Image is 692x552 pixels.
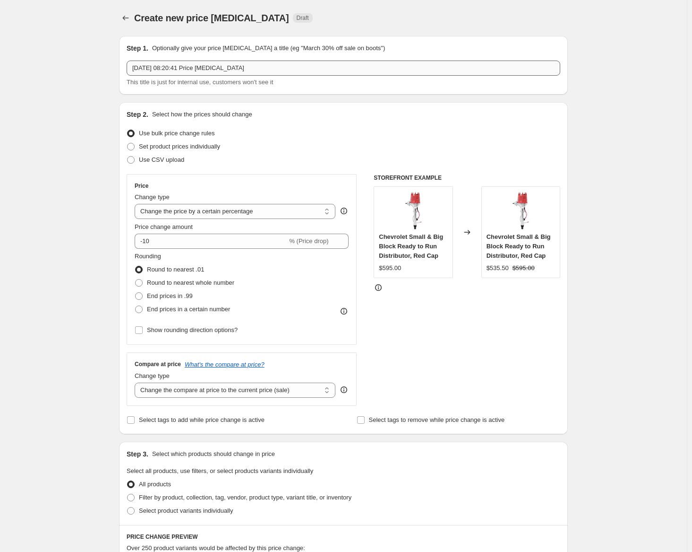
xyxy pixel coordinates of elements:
input: -15 [135,234,287,249]
span: Change type [135,372,170,379]
span: Draft [297,14,309,22]
span: Rounding [135,253,161,260]
span: Change type [135,193,170,201]
button: Price change jobs [119,11,132,25]
p: Select how the prices should change [152,110,252,119]
h2: Step 1. [127,44,148,53]
img: s-l960_80x.webp [394,192,432,229]
input: 30% off holiday sale [127,61,560,76]
div: help [339,206,349,216]
p: Select which products should change in price [152,449,275,459]
span: Select all products, use filters, or select products variants individually [127,467,313,474]
span: End prices in .99 [147,292,193,299]
button: What's the compare at price? [185,361,265,368]
strike: $595.00 [513,263,535,273]
span: Over 250 product variants would be affected by this price change: [127,544,305,552]
span: Set product prices individually [139,143,220,150]
h3: Compare at price [135,360,181,368]
h6: PRICE CHANGE PREVIEW [127,533,560,541]
h6: STOREFRONT EXAMPLE [374,174,560,182]
span: This title is just for internal use, customers won't see it [127,79,273,86]
div: $535.50 [487,263,509,273]
div: help [339,385,349,394]
span: Round to nearest .01 [147,266,204,273]
span: Chevrolet Small & Big Block Ready to Run Distributor, Red Cap [379,233,443,259]
div: $595.00 [379,263,401,273]
span: Price change amount [135,223,193,230]
h3: Price [135,182,148,190]
span: Select tags to remove while price change is active [369,416,505,423]
span: Use bulk price change rules [139,130,214,137]
span: End prices in a certain number [147,306,230,313]
h2: Step 2. [127,110,148,119]
span: Use CSV upload [139,156,184,163]
span: Select product variants individually [139,507,233,514]
span: Show rounding direction options? [147,326,238,333]
span: All products [139,481,171,488]
p: Optionally give your price [MEDICAL_DATA] a title (eg "March 30% off sale on boots") [152,44,385,53]
h2: Step 3. [127,449,148,459]
span: Create new price [MEDICAL_DATA] [134,13,289,23]
span: Select tags to add while price change is active [139,416,265,423]
span: Filter by product, collection, tag, vendor, product type, variant title, or inventory [139,494,351,501]
img: s-l960_80x.webp [502,192,539,229]
span: % (Price drop) [289,237,328,245]
span: Round to nearest whole number [147,279,234,286]
span: Chevrolet Small & Big Block Ready to Run Distributor, Red Cap [487,233,551,259]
